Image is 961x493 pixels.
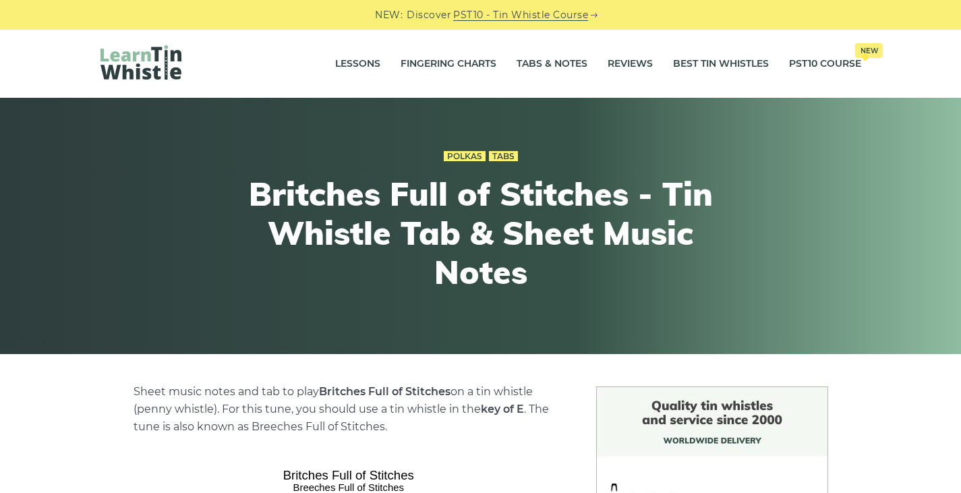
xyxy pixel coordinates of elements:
[319,385,450,398] strong: Britches Full of Stitches
[233,175,729,291] h1: Britches Full of Stitches - Tin Whistle Tab & Sheet Music Notes
[517,47,587,81] a: Tabs & Notes
[134,383,564,436] p: Sheet music notes and tab to play on a tin whistle (penny whistle). For this tune, you should use...
[855,43,883,58] span: New
[335,47,380,81] a: Lessons
[481,403,524,415] strong: key of E
[489,151,518,162] a: Tabs
[401,47,496,81] a: Fingering Charts
[608,47,653,81] a: Reviews
[789,47,861,81] a: PST10 CourseNew
[100,45,181,80] img: LearnTinWhistle.com
[444,151,486,162] a: Polkas
[673,47,769,81] a: Best Tin Whistles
